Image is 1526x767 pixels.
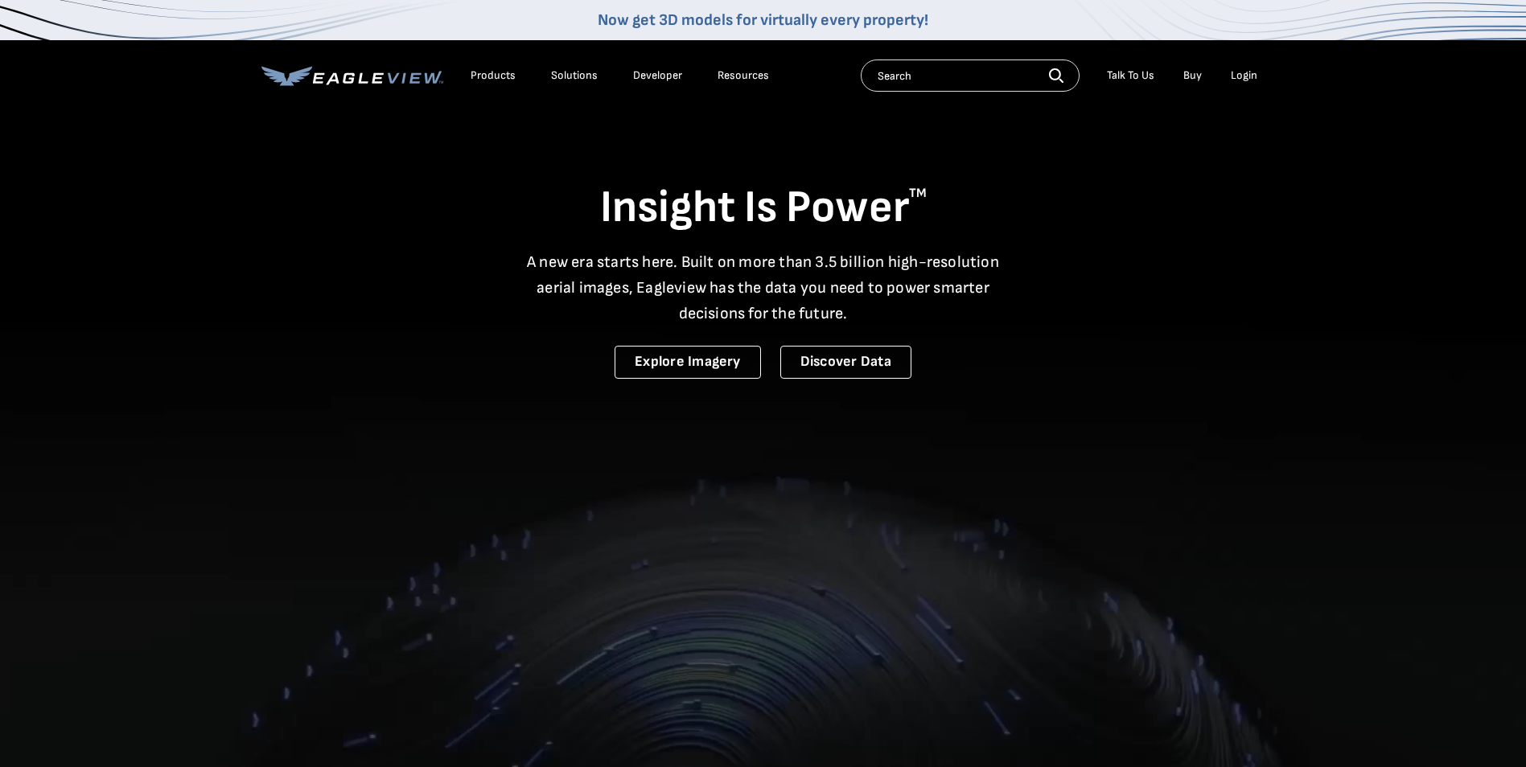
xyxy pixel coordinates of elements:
[517,249,1010,326] p: A new era starts here. Built on more than 3.5 billion high-resolution aerial images, Eagleview ha...
[1231,68,1257,83] div: Login
[909,186,927,201] sup: TM
[718,68,769,83] div: Resources
[615,346,761,379] a: Explore Imagery
[471,68,516,83] div: Products
[1107,68,1154,83] div: Talk To Us
[780,346,911,379] a: Discover Data
[861,59,1080,92] input: Search
[633,68,682,83] a: Developer
[261,180,1265,236] h1: Insight Is Power
[551,68,598,83] div: Solutions
[1183,68,1202,83] a: Buy
[598,10,928,30] a: Now get 3D models for virtually every property!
